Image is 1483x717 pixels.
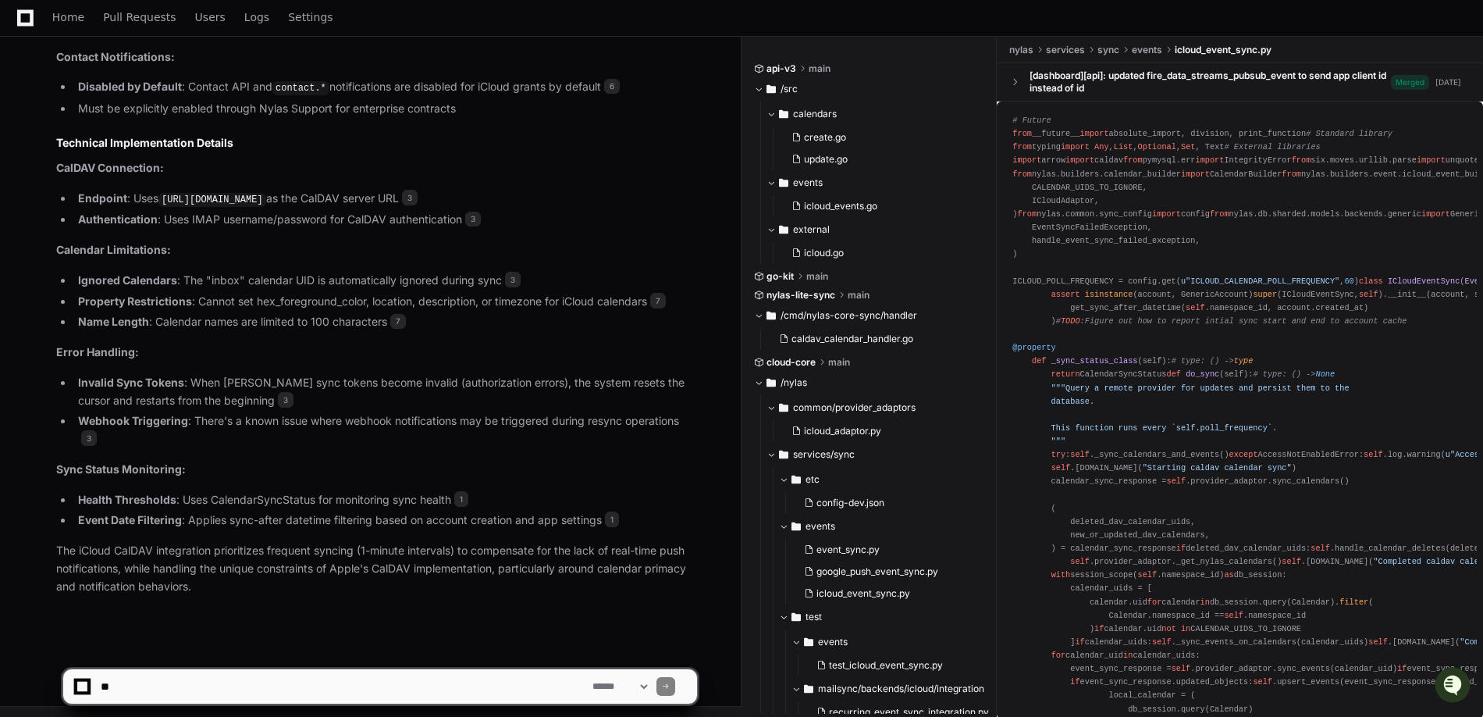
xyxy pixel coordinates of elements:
[1152,209,1181,219] span: import
[56,161,164,174] strong: CalDAV Connection:
[1364,450,1383,459] span: self
[1094,142,1108,152] span: Any
[1229,450,1258,459] span: except
[779,173,788,192] svg: Directory
[73,374,697,410] li: : When [PERSON_NAME] sync tokens become invalid (authorization errors), the system resets the cur...
[1070,557,1090,566] span: self
[1292,155,1311,165] span: from
[816,565,938,578] span: google_push_event_sync.py
[1344,276,1353,286] span: 60
[1166,369,1180,379] span: def
[1175,44,1271,56] span: icloud_event_sync.py
[605,512,619,527] span: 1
[766,356,816,369] span: cloud-core
[73,211,697,229] li: : Uses IMAP username/password for CalDAV authentication
[1012,116,1051,125] span: # Future
[754,303,985,328] button: /cmd/nylas-core-sync/handler
[1225,142,1321,152] span: # External libraries
[1391,75,1429,90] span: Merged
[766,102,985,127] button: calendars
[1051,369,1080,379] span: return
[1012,343,1055,352] span: @property
[1186,369,1219,379] span: do_sync
[806,520,835,533] span: events
[78,273,177,287] strong: Ignored Calendars
[155,164,189,176] span: Pylon
[56,135,697,151] h2: Technical Implementation Details
[766,170,985,195] button: events
[1181,276,1339,286] span: u"ICLOUD_CALENDAR_POLL_FREQUENCY"
[1200,597,1210,607] span: in
[791,630,998,655] button: events
[265,121,284,140] button: Start new chat
[53,132,197,144] div: We're available if you need us!
[1224,570,1233,580] span: as
[56,462,186,476] strong: Sync Status Monitoring:
[278,392,293,408] span: 3
[804,153,848,166] span: update.go
[1012,129,1032,138] span: from
[1282,169,1301,179] span: from
[56,50,175,63] strong: Contact Notifications:
[52,12,84,22] span: Home
[1224,369,1243,379] span: self
[798,539,989,561] button: event_sync.py
[766,395,998,420] button: common/provider_adaptors
[78,376,184,389] strong: Invalid Sync Tokens
[73,272,697,290] li: : The "inbox" calendar UID is automatically ignored during sync
[1435,77,1461,88] div: [DATE]
[1051,356,1138,366] span: _sync_status_class
[754,77,985,102] button: /src
[816,587,910,600] span: icloud_event_sync.py
[16,62,284,87] div: Welcome
[779,467,998,492] button: etc
[465,212,481,227] span: 3
[78,191,127,205] strong: Endpoint
[754,370,985,395] button: /nylas
[1123,155,1143,165] span: from
[103,12,176,22] span: Pull Requests
[1166,476,1186,486] span: self
[1433,665,1475,708] iframe: Open customer support
[1018,209,1037,219] span: from
[1316,369,1335,379] span: None
[1172,356,1254,366] span: # type: () ->
[804,633,813,651] svg: Directory
[1147,597,1161,607] span: for
[454,491,468,507] span: 1
[781,376,807,389] span: /nylas
[779,445,788,464] svg: Directory
[793,223,830,236] span: external
[81,430,97,446] span: 3
[1253,290,1277,299] span: super
[804,200,877,212] span: icloud_events.go
[1032,356,1046,366] span: def
[78,80,182,93] strong: Disabled by Default
[78,294,192,308] strong: Property Restrictions
[272,81,329,95] code: contact.*
[804,247,844,259] span: icloud.go
[781,83,798,95] span: /src
[1161,624,1175,633] span: not
[78,315,149,328] strong: Name Length
[1186,303,1205,312] span: self
[73,293,697,311] li: : Cannot set hex_foreground_color, location, description, or timezone for iCloud calendars
[73,412,697,448] li: : There's a known issue where webhook notifications may be triggered during resync operations
[806,611,822,623] span: test
[56,243,171,256] strong: Calendar Limitations:
[785,127,976,148] button: create.go
[793,448,855,461] span: services/sync
[1138,142,1176,152] span: Optional
[1176,544,1186,553] span: if
[73,100,697,118] li: Must be explicitly enabled through Nylas Support for enterprise contracts
[73,190,697,209] li: : Uses as the CalDAV server URL
[73,512,697,530] li: : Applies sync-after datetime filtering based on account creation and app settings
[402,190,418,205] span: 3
[505,272,521,287] span: 3
[390,314,406,330] span: 7
[73,491,697,509] li: : Uses CalendarSyncStatus for monitoring sync health
[1311,544,1330,553] span: self
[798,583,989,605] button: icloud_event_sync.py
[1359,276,1383,286] span: class
[779,605,998,630] button: test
